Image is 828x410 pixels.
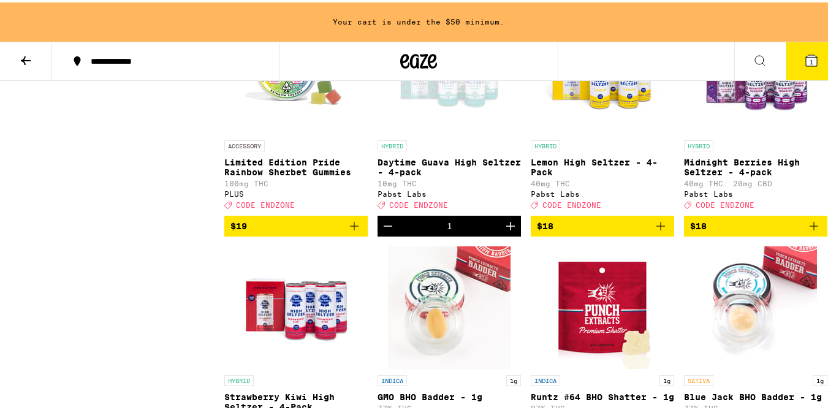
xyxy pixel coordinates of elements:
[235,244,357,366] img: Pabst Labs - Strawberry Kiwi High Seltzer - 4-Pack
[378,373,407,384] p: INDICA
[224,213,368,234] button: Add to bag
[531,138,560,149] p: HYBRID
[531,373,560,384] p: INDICA
[531,155,674,175] p: Lemon High Seltzer - 4-Pack
[224,138,265,149] p: ACCESSORY
[531,390,674,400] p: Runtz #64 BHO Shatter - 1g
[810,56,813,63] span: 1
[684,213,827,234] button: Add to bag
[684,155,827,175] p: Midnight Berries High Seltzer - 4-pack
[531,177,674,185] p: 40mg THC
[684,390,827,400] p: Blue Jack BHO Badder - 1g
[378,177,521,185] p: 10mg THC
[506,373,521,384] p: 1g
[224,188,368,196] div: PLUS
[659,373,674,384] p: 1g
[684,138,713,149] p: HYBRID
[224,155,368,175] p: Limited Edition Pride Rainbow Sherbet Gummies
[531,9,674,213] a: Open page for Lemon High Seltzer - 4-Pack from Pabst Labs
[230,219,247,229] span: $19
[378,188,521,196] div: Pabst Labs
[7,9,88,18] span: Hi. Need any help?
[694,244,817,366] img: Punch Edibles - Blue Jack BHO Badder - 1g
[696,199,754,207] span: CODE ENDZONE
[542,199,601,207] span: CODE ENDZONE
[684,402,827,410] p: 77% THC
[378,402,521,410] p: 77% THC
[378,213,398,234] button: Decrement
[224,390,368,409] p: Strawberry Kiwi High Seltzer - 4-Pack
[224,177,368,185] p: 100mg THC
[378,138,407,149] p: HYBRID
[684,177,827,185] p: 40mg THC: 20mg CBD
[813,373,827,384] p: 1g
[531,188,674,196] div: Pabst Labs
[531,402,674,410] p: 87% THC
[684,9,827,213] a: Open page for Midnight Berries High Seltzer - 4-pack from Pabst Labs
[500,213,521,234] button: Increment
[447,219,452,229] div: 1
[224,373,254,384] p: HYBRID
[531,213,674,234] button: Add to bag
[378,155,521,175] p: Daytime Guava High Seltzer - 4-pack
[690,219,707,229] span: $18
[236,199,295,207] span: CODE ENDZONE
[378,390,521,400] p: GMO BHO Badder - 1g
[537,219,553,229] span: $18
[389,199,448,207] span: CODE ENDZONE
[388,244,511,366] img: Punch Edibles - GMO BHO Badder - 1g
[224,9,368,213] a: Open page for Limited Edition Pride Rainbow Sherbet Gummies from PLUS
[684,188,827,196] div: Pabst Labs
[378,9,521,213] a: Open page for Daytime Guava High Seltzer - 4-pack from Pabst Labs
[541,244,664,366] img: Punch Edibles - Runtz #64 BHO Shatter - 1g
[684,373,713,384] p: SATIVA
